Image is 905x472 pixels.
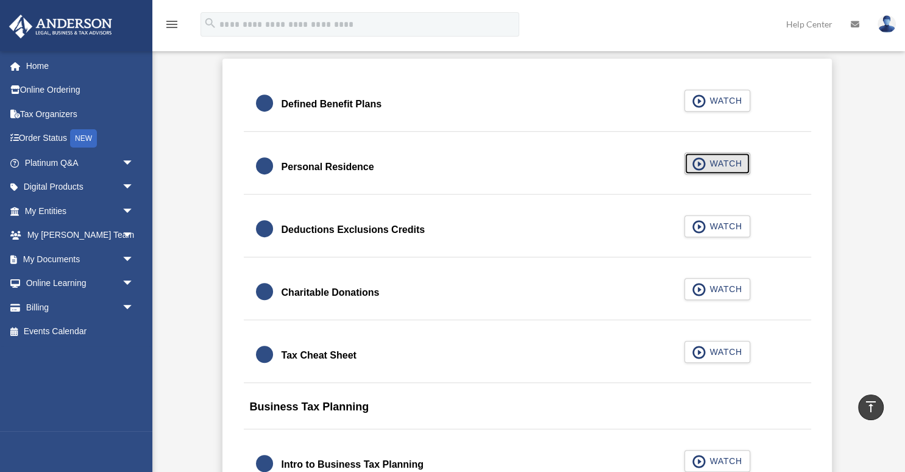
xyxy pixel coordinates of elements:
[864,399,878,414] i: vertical_align_top
[9,102,152,126] a: Tax Organizers
[706,95,742,107] span: WATCH
[684,278,750,300] button: WATCH
[282,96,382,113] div: Defined Benefit Plans
[244,392,811,430] div: Business Tax Planning
[282,347,357,364] div: Tax Cheat Sheet
[9,295,152,320] a: Billingarrow_drop_down
[282,284,380,301] div: Charitable Donations
[256,341,799,370] a: Tax Cheat Sheet WATCH
[9,199,152,223] a: My Entitiesarrow_drop_down
[256,90,799,119] a: Defined Benefit Plans WATCH
[706,157,742,170] span: WATCH
[9,320,152,344] a: Events Calendar
[282,159,374,176] div: Personal Residence
[165,21,179,32] a: menu
[256,278,799,307] a: Charitable Donations WATCH
[878,15,896,33] img: User Pic
[858,395,884,420] a: vertical_align_top
[684,152,750,174] button: WATCH
[9,271,152,296] a: Online Learningarrow_drop_down
[204,16,217,30] i: search
[122,175,146,200] span: arrow_drop_down
[282,221,425,238] div: Deductions Exclusions Credits
[122,199,146,224] span: arrow_drop_down
[9,247,152,271] a: My Documentsarrow_drop_down
[684,90,750,112] button: WATCH
[706,283,742,295] span: WATCH
[9,223,152,248] a: My [PERSON_NAME] Teamarrow_drop_down
[9,54,152,78] a: Home
[256,152,799,182] a: Personal Residence WATCH
[122,295,146,320] span: arrow_drop_down
[122,271,146,296] span: arrow_drop_down
[122,223,146,248] span: arrow_drop_down
[706,346,742,358] span: WATCH
[9,126,152,151] a: Order StatusNEW
[122,151,146,176] span: arrow_drop_down
[9,175,152,199] a: Digital Productsarrow_drop_down
[70,129,97,148] div: NEW
[684,450,750,472] button: WATCH
[9,78,152,102] a: Online Ordering
[122,247,146,272] span: arrow_drop_down
[684,215,750,237] button: WATCH
[9,151,152,175] a: Platinum Q&Aarrow_drop_down
[706,220,742,232] span: WATCH
[684,341,750,363] button: WATCH
[706,455,742,467] span: WATCH
[256,215,799,245] a: Deductions Exclusions Credits WATCH
[5,15,116,38] img: Anderson Advisors Platinum Portal
[165,17,179,32] i: menu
